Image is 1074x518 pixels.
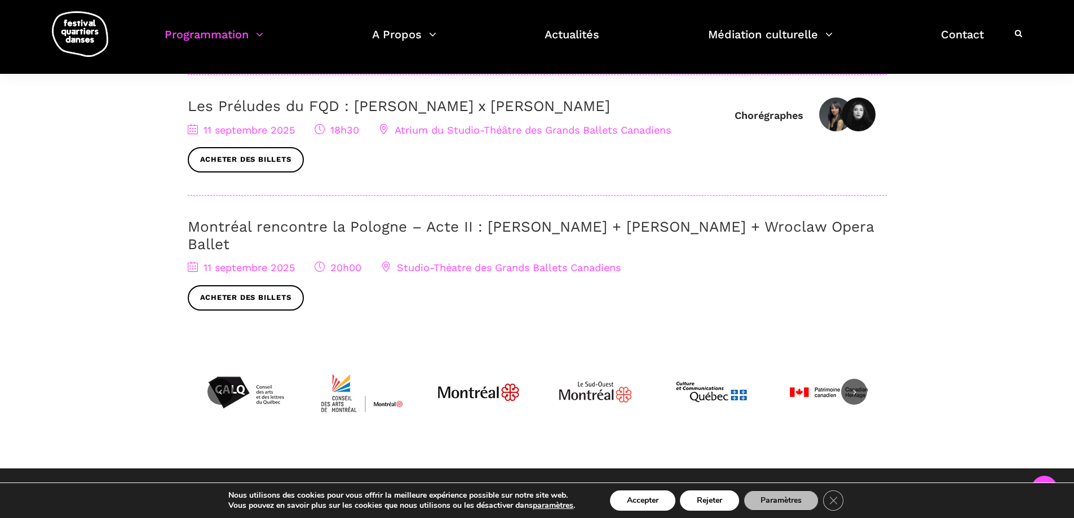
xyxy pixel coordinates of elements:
[553,350,638,435] img: Logo_Mtl_Le_Sud-Ouest.svg_
[52,11,108,57] img: logo-fqd-med
[372,25,436,58] a: A Propos
[819,98,853,131] img: Janelle Hacault
[708,25,833,58] a: Médiation culturelle
[315,124,359,136] span: 18h30
[941,25,984,58] a: Contact
[436,350,521,435] img: JPGnr_b
[188,147,304,172] a: Acheter des billets
[610,490,675,511] button: Accepter
[320,350,404,435] img: CMYK_Logo_CAMMontreal
[188,285,304,311] a: Acheter des billets
[188,262,295,273] span: 11 septembre 2025
[188,98,610,114] a: Les Préludes du FQD : [PERSON_NAME] x [PERSON_NAME]
[228,501,575,511] p: Vous pouvez en savoir plus sur les cookies que nous utilisons ou les désactiver dans .
[823,490,843,511] button: Close GDPR Cookie Banner
[228,490,575,501] p: Nous utilisons des cookies pour vous offrir la meilleure expérience possible sur notre site web.
[680,490,739,511] button: Rejeter
[842,98,876,131] img: Elahe Moonesi
[735,109,803,122] div: Chorégraphes
[545,25,599,58] a: Actualités
[188,124,295,136] span: 11 septembre 2025
[786,350,870,435] img: patrimoinecanadien-01_0-4
[744,490,819,511] button: Paramètres
[381,262,621,273] span: Studio-Théatre des Grands Ballets Canadiens
[315,262,361,273] span: 20h00
[669,350,754,435] img: mccq-3-3
[379,124,671,136] span: Atrium du Studio-Théâtre des Grands Ballets Canadiens
[165,25,263,58] a: Programmation
[204,350,288,435] img: Calq_noir
[188,218,874,253] a: Montréal rencontre la Pologne – Acte II : [PERSON_NAME] + [PERSON_NAME] + Wroclaw Opera Ballet
[533,501,573,511] button: paramètres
